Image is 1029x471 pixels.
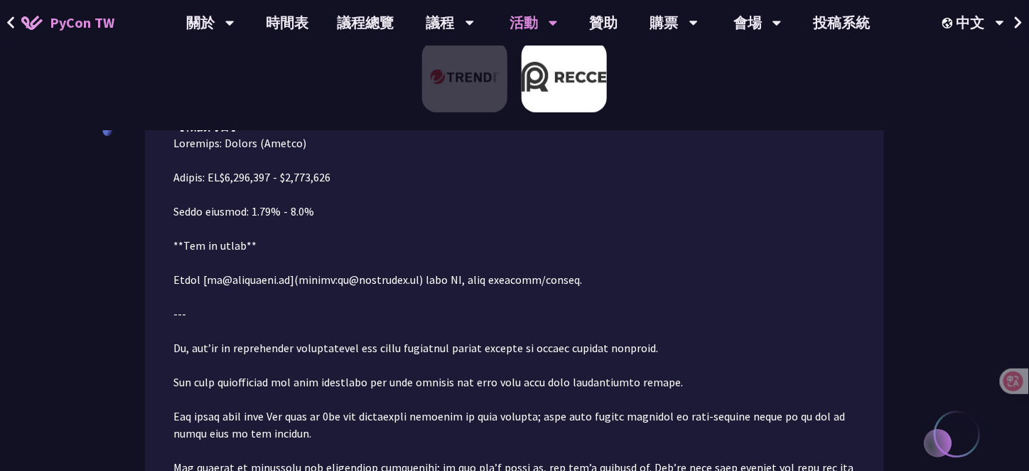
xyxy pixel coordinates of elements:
[422,41,507,112] img: 趨勢科技 Trend Micro
[522,41,607,112] img: Recce | join us
[50,12,114,33] span: PyCon TW
[7,5,129,41] a: PyCon TW
[942,18,957,28] img: Locale Icon
[21,16,43,30] img: Home icon of PyCon TW 2025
